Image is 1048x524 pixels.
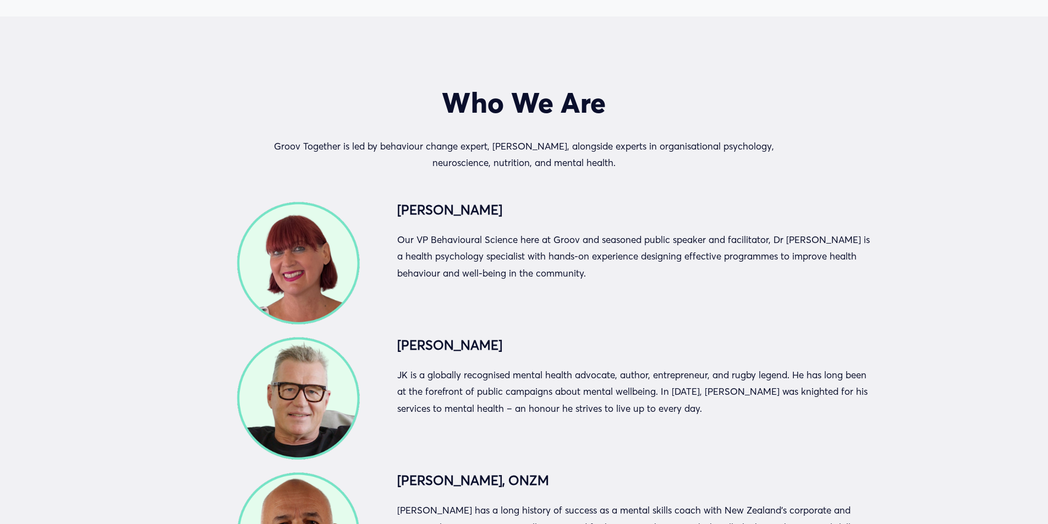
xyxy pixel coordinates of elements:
[397,337,502,353] strong: [PERSON_NAME]
[268,86,780,119] h2: Who We Are
[268,138,780,172] p: Groov Together is led by behaviour change expert, [PERSON_NAME], alongside experts in organisatio...
[397,472,549,488] strong: [PERSON_NAME], ONZM
[397,231,876,282] p: Our VP Behavioural Science here at Groov and seasoned public speaker and facilitator, Dr [PERSON_...
[397,202,502,218] strong: [PERSON_NAME]
[397,367,876,417] p: JK is a globally recognised mental health advocate, author, entrepreneur, and rugby legend. He ha...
